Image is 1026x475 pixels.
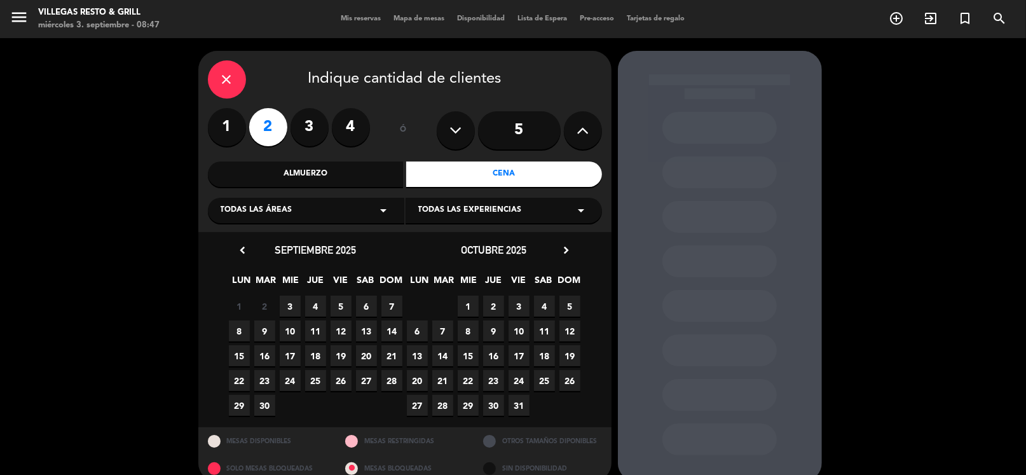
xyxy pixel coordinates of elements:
[483,320,504,341] span: 9
[229,320,250,341] span: 8
[534,296,555,317] span: 4
[335,15,388,22] span: Mis reservas
[332,108,370,146] label: 4
[356,370,377,391] span: 27
[458,320,479,341] span: 8
[557,273,578,294] span: DOM
[483,370,504,391] span: 23
[559,370,580,391] span: 26
[889,11,904,26] i: add_circle_outline
[291,108,329,146] label: 3
[305,345,326,366] span: 18
[451,15,512,22] span: Disponibilidad
[10,8,29,27] i: menu
[407,320,428,341] span: 6
[559,296,580,317] span: 5
[418,204,522,217] span: Todas las experiencias
[407,395,428,416] span: 27
[280,296,301,317] span: 3
[407,370,428,391] span: 20
[512,15,574,22] span: Lista de Espera
[432,345,453,366] span: 14
[461,244,526,256] span: octubre 2025
[356,345,377,366] span: 20
[256,273,277,294] span: MAR
[509,345,530,366] span: 17
[992,11,1007,26] i: search
[376,203,392,218] i: arrow_drop_down
[208,162,404,187] div: Almuerzo
[509,296,530,317] span: 3
[249,108,287,146] label: 2
[219,72,235,87] i: close
[254,395,275,416] span: 30
[406,162,602,187] div: Cena
[254,345,275,366] span: 16
[331,320,352,341] span: 12
[280,345,301,366] span: 17
[458,296,479,317] span: 1
[280,370,301,391] span: 24
[229,345,250,366] span: 15
[432,370,453,391] span: 21
[305,370,326,391] span: 25
[305,273,326,294] span: JUE
[229,370,250,391] span: 22
[331,296,352,317] span: 5
[458,370,479,391] span: 22
[534,370,555,391] span: 25
[574,203,589,218] i: arrow_drop_down
[508,273,529,294] span: VIE
[509,395,530,416] span: 31
[458,395,479,416] span: 29
[381,370,402,391] span: 28
[409,273,430,294] span: LUN
[474,427,612,455] div: OTROS TAMAÑOS DIPONIBLES
[559,320,580,341] span: 12
[330,273,351,294] span: VIE
[236,244,250,257] i: chevron_left
[356,320,377,341] span: 13
[254,370,275,391] span: 23
[559,345,580,366] span: 19
[336,427,474,455] div: MESAS RESTRINGIDAS
[509,370,530,391] span: 24
[380,273,400,294] span: DOM
[305,320,326,341] span: 11
[560,244,573,257] i: chevron_right
[38,6,160,19] div: Villegas Resto & Grill
[533,273,554,294] span: SAB
[483,345,504,366] span: 16
[483,296,504,317] span: 2
[229,395,250,416] span: 29
[574,15,621,22] span: Pre-acceso
[388,15,451,22] span: Mapa de mesas
[534,320,555,341] span: 11
[231,273,252,294] span: LUN
[355,273,376,294] span: SAB
[458,345,479,366] span: 15
[208,108,246,146] label: 1
[434,273,455,294] span: MAR
[10,8,29,31] button: menu
[458,273,479,294] span: MIE
[509,320,530,341] span: 10
[483,395,504,416] span: 30
[534,345,555,366] span: 18
[221,204,292,217] span: Todas las áreas
[38,19,160,32] div: miércoles 3. septiembre - 08:47
[381,345,402,366] span: 21
[254,296,275,317] span: 2
[483,273,504,294] span: JUE
[356,296,377,317] span: 6
[621,15,692,22] span: Tarjetas de regalo
[432,395,453,416] span: 28
[275,244,357,256] span: septiembre 2025
[331,345,352,366] span: 19
[229,296,250,317] span: 1
[331,370,352,391] span: 26
[381,320,402,341] span: 14
[305,296,326,317] span: 4
[208,60,602,99] div: Indique cantidad de clientes
[383,108,424,153] div: ó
